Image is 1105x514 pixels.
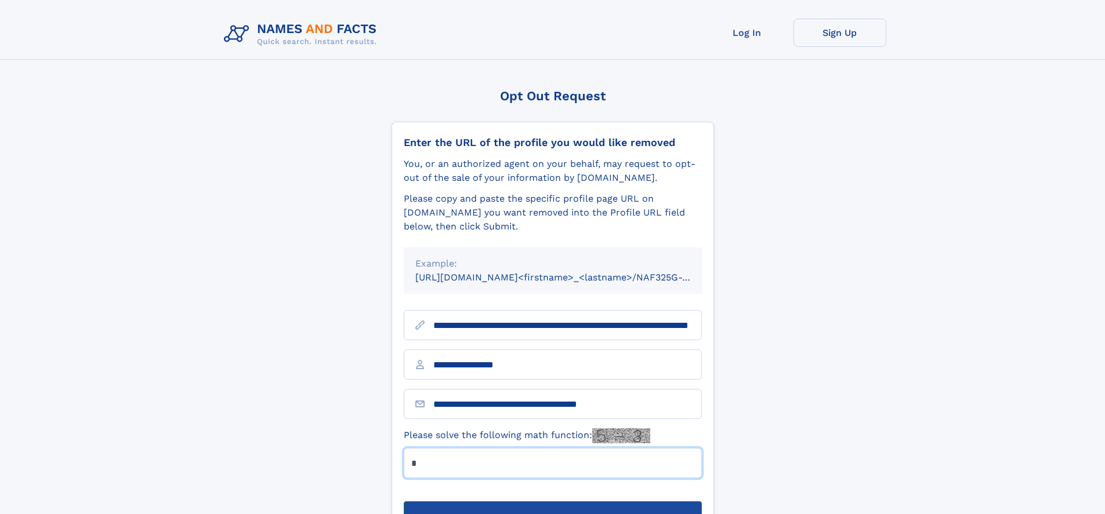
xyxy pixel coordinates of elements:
[392,89,714,103] div: Opt Out Request
[404,192,702,234] div: Please copy and paste the specific profile page URL on [DOMAIN_NAME] you want removed into the Pr...
[794,19,886,47] a: Sign Up
[415,272,724,283] small: [URL][DOMAIN_NAME]<firstname>_<lastname>/NAF325G-xxxxxxxx
[404,136,702,149] div: Enter the URL of the profile you would like removed
[404,157,702,185] div: You, or an authorized agent on your behalf, may request to opt-out of the sale of your informatio...
[219,19,386,50] img: Logo Names and Facts
[701,19,794,47] a: Log In
[404,428,650,443] label: Please solve the following math function:
[415,257,690,271] div: Example:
